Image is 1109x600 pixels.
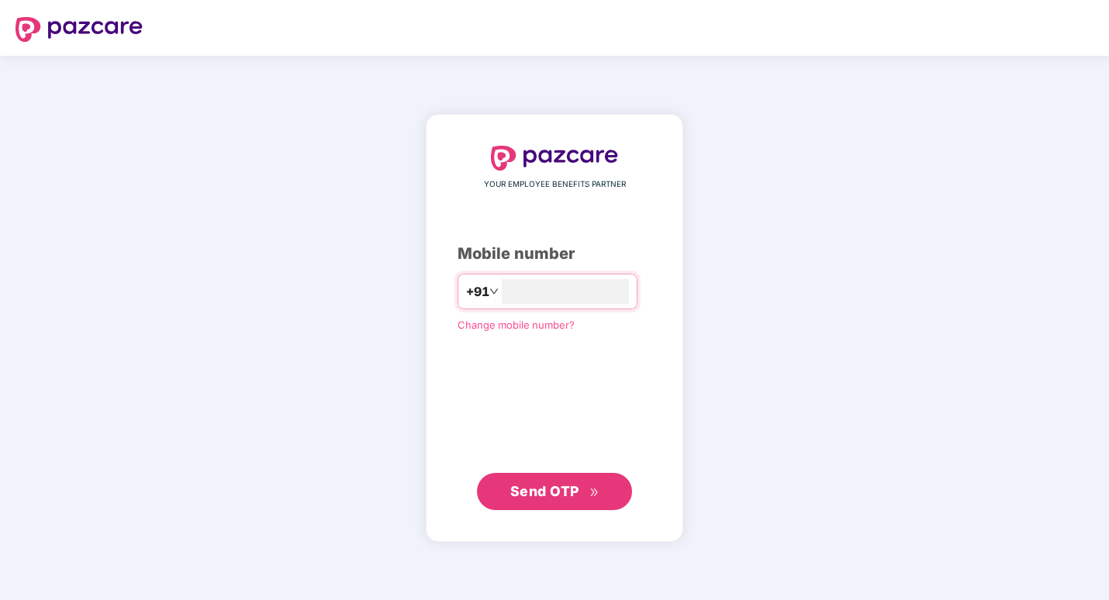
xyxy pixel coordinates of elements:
[489,287,499,296] span: down
[16,17,143,42] img: logo
[458,319,575,331] a: Change mobile number?
[477,473,632,510] button: Send OTPdouble-right
[491,146,618,171] img: logo
[458,242,651,266] div: Mobile number
[484,178,626,191] span: YOUR EMPLOYEE BENEFITS PARTNER
[466,282,489,302] span: +91
[510,483,579,499] span: Send OTP
[589,488,599,498] span: double-right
